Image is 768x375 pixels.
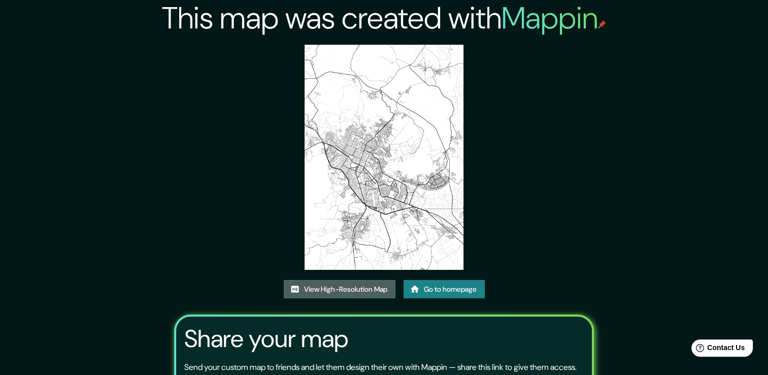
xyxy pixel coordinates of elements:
[404,280,485,299] a: Go to homepage
[598,20,606,28] img: mappin-pin
[305,45,463,270] img: created-map
[184,361,577,373] p: Send your custom map to friends and let them design their own with Mappin — share this link to gi...
[678,335,757,364] iframe: Help widget launcher
[284,280,395,299] a: View High-Resolution Map
[184,325,348,353] h3: Share your map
